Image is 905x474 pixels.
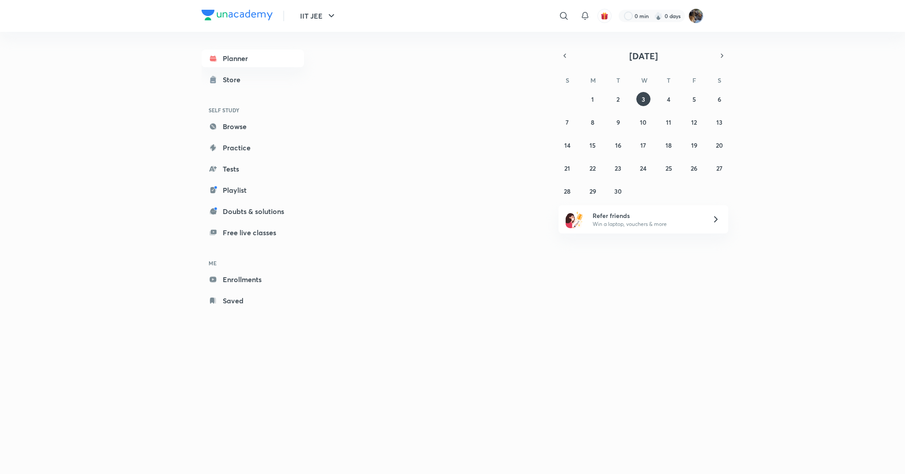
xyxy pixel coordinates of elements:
abbr: September 3, 2025 [642,95,645,103]
abbr: September 22, 2025 [589,164,596,172]
abbr: September 9, 2025 [616,118,620,126]
button: September 25, 2025 [662,161,676,175]
button: [DATE] [571,50,716,62]
abbr: September 12, 2025 [691,118,697,126]
abbr: Wednesday [641,76,647,84]
button: September 30, 2025 [611,184,625,198]
abbr: September 24, 2025 [640,164,646,172]
abbr: September 6, 2025 [718,95,721,103]
abbr: September 26, 2025 [691,164,697,172]
button: September 8, 2025 [586,115,600,129]
abbr: Tuesday [616,76,620,84]
abbr: Friday [692,76,696,84]
h6: SELF STUDY [202,103,304,118]
abbr: September 13, 2025 [716,118,722,126]
abbr: September 5, 2025 [692,95,696,103]
abbr: September 4, 2025 [667,95,670,103]
abbr: September 14, 2025 [564,141,570,149]
abbr: September 11, 2025 [666,118,671,126]
a: Enrollments [202,271,304,288]
button: September 27, 2025 [712,161,726,175]
a: Tests [202,160,304,178]
button: September 4, 2025 [662,92,676,106]
button: avatar [597,9,612,23]
button: September 7, 2025 [560,115,574,129]
p: Win a laptop, vouchers & more [593,220,701,228]
button: September 26, 2025 [687,161,701,175]
button: September 23, 2025 [611,161,625,175]
abbr: September 23, 2025 [615,164,621,172]
h6: ME [202,256,304,271]
button: September 21, 2025 [560,161,574,175]
abbr: September 16, 2025 [615,141,621,149]
button: September 2, 2025 [611,92,625,106]
button: September 28, 2025 [560,184,574,198]
a: Doubts & solutions [202,203,304,220]
button: September 18, 2025 [662,138,676,152]
abbr: September 1, 2025 [591,95,594,103]
div: Store [223,74,246,85]
a: Company Logo [202,10,273,23]
abbr: September 18, 2025 [665,141,672,149]
button: September 16, 2025 [611,138,625,152]
button: September 12, 2025 [687,115,701,129]
img: Chayan Mehta [688,8,703,23]
button: September 13, 2025 [712,115,726,129]
img: Company Logo [202,10,273,20]
abbr: Monday [590,76,596,84]
a: Planner [202,50,304,67]
h6: Refer friends [593,211,701,220]
button: September 1, 2025 [586,92,600,106]
span: [DATE] [629,50,658,62]
abbr: September 17, 2025 [640,141,646,149]
a: Browse [202,118,304,135]
abbr: September 8, 2025 [591,118,594,126]
abbr: Thursday [667,76,670,84]
abbr: September 25, 2025 [665,164,672,172]
abbr: September 10, 2025 [640,118,646,126]
abbr: Sunday [566,76,569,84]
abbr: September 19, 2025 [691,141,697,149]
button: September 22, 2025 [586,161,600,175]
button: September 9, 2025 [611,115,625,129]
button: IIT JEE [295,7,342,25]
button: September 19, 2025 [687,138,701,152]
button: September 17, 2025 [636,138,650,152]
img: avatar [601,12,608,20]
abbr: September 7, 2025 [566,118,569,126]
abbr: September 30, 2025 [614,187,622,195]
abbr: September 21, 2025 [564,164,570,172]
abbr: September 27, 2025 [716,164,722,172]
button: September 29, 2025 [586,184,600,198]
abbr: Saturday [718,76,721,84]
abbr: September 29, 2025 [589,187,596,195]
button: September 3, 2025 [636,92,650,106]
a: Free live classes [202,224,304,241]
a: Saved [202,292,304,310]
button: September 10, 2025 [636,115,650,129]
button: September 5, 2025 [687,92,701,106]
button: September 6, 2025 [712,92,726,106]
button: September 11, 2025 [662,115,676,129]
img: streak [654,11,663,20]
a: Store [202,71,304,88]
abbr: September 2, 2025 [616,95,620,103]
img: referral [566,210,583,228]
button: September 24, 2025 [636,161,650,175]
button: September 14, 2025 [560,138,574,152]
abbr: September 15, 2025 [589,141,596,149]
abbr: September 28, 2025 [564,187,570,195]
a: Practice [202,139,304,157]
a: Playlist [202,181,304,199]
button: September 15, 2025 [586,138,600,152]
button: September 20, 2025 [712,138,726,152]
abbr: September 20, 2025 [716,141,723,149]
